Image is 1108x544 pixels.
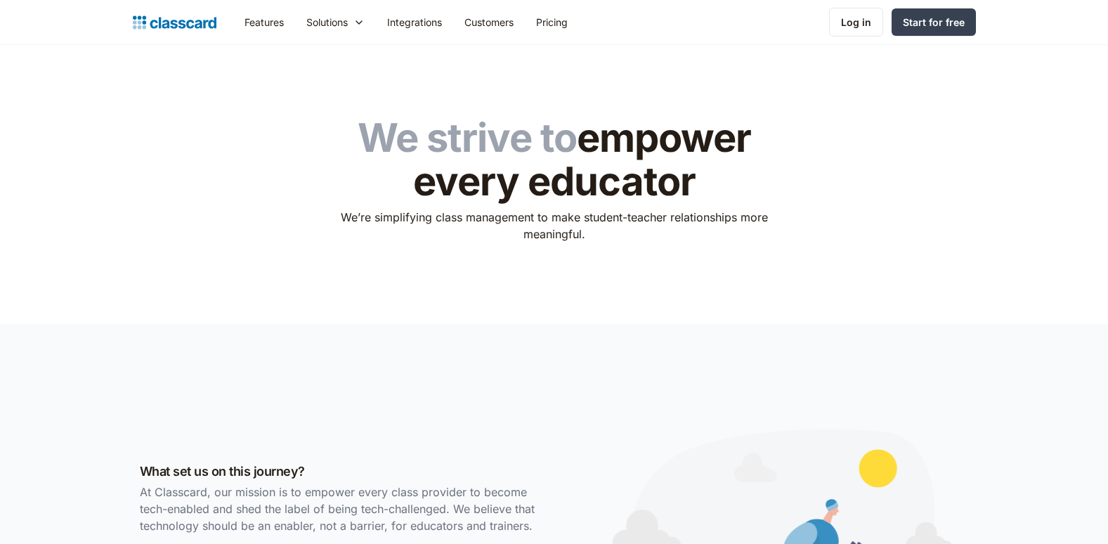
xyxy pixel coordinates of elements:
a: Customers [453,6,525,38]
h3: What set us on this journey? [140,462,547,481]
h1: empower every educator [331,117,777,203]
div: Start for free [903,15,965,30]
a: Start for free [892,8,976,36]
div: Solutions [306,15,348,30]
div: Log in [841,15,871,30]
div: Solutions [295,6,376,38]
a: Log in [829,8,883,37]
span: We strive to [358,114,577,162]
a: Features [233,6,295,38]
a: Integrations [376,6,453,38]
p: We’re simplifying class management to make student-teacher relationships more meaningful. [331,209,777,242]
a: Pricing [525,6,579,38]
a: home [133,13,216,32]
